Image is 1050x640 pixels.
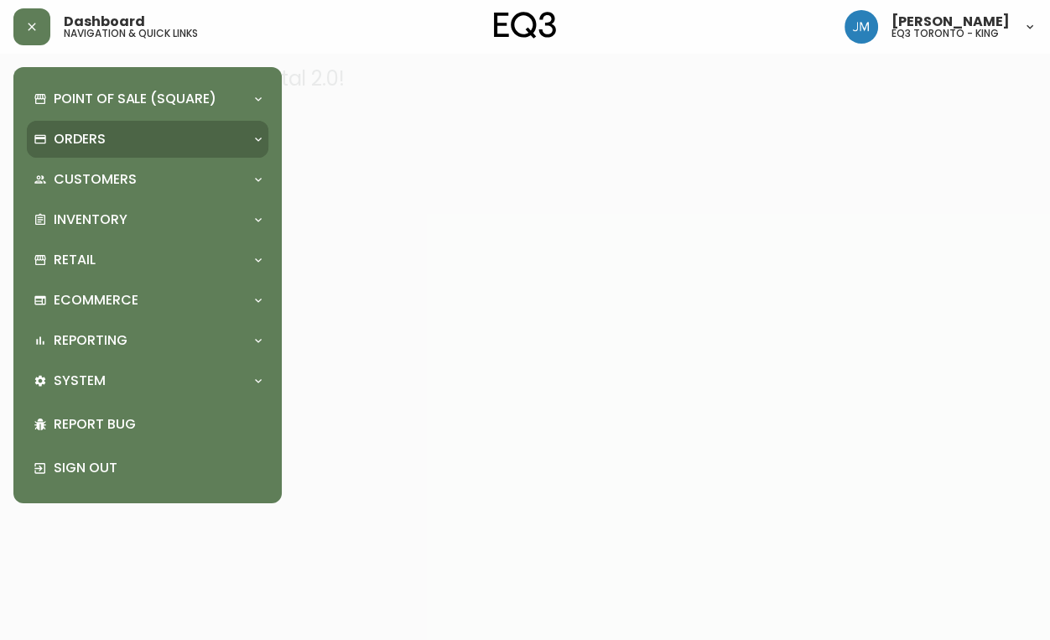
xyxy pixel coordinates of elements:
[54,211,127,229] p: Inventory
[891,15,1010,29] span: [PERSON_NAME]
[891,29,999,39] h5: eq3 toronto - king
[54,459,262,477] p: Sign Out
[64,29,198,39] h5: navigation & quick links
[54,331,127,350] p: Reporting
[54,90,216,108] p: Point of Sale (Square)
[27,121,268,158] div: Orders
[27,446,268,490] div: Sign Out
[27,81,268,117] div: Point of Sale (Square)
[54,291,138,310] p: Ecommerce
[54,415,262,434] p: Report Bug
[27,322,268,359] div: Reporting
[27,242,268,278] div: Retail
[27,362,268,399] div: System
[27,403,268,446] div: Report Bug
[54,372,106,390] p: System
[64,15,145,29] span: Dashboard
[54,170,137,189] p: Customers
[27,161,268,198] div: Customers
[27,282,268,319] div: Ecommerce
[54,251,96,269] p: Retail
[27,201,268,238] div: Inventory
[54,130,106,148] p: Orders
[494,12,556,39] img: logo
[845,10,878,44] img: b88646003a19a9f750de19192e969c24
